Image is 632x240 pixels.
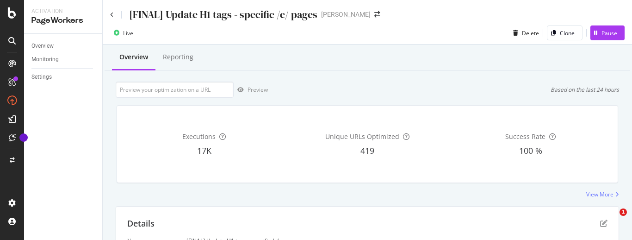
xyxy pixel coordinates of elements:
[127,218,155,230] div: Details
[234,82,268,97] button: Preview
[509,25,539,40] button: Delete
[123,29,133,37] div: Live
[116,82,234,98] input: Preview your optimization on a URL
[119,52,148,62] div: Overview
[325,132,399,141] span: Unique URLs Optimized
[620,208,627,216] span: 1
[547,25,582,40] button: Clone
[31,41,54,51] div: Overview
[248,86,268,94] div: Preview
[522,29,539,37] div: Delete
[31,55,59,64] div: Monitoring
[182,132,216,141] span: Executions
[197,145,211,156] span: 17K
[600,220,607,227] div: pen-to-square
[321,10,371,19] div: [PERSON_NAME]
[110,12,114,18] a: Click to go back
[31,72,52,82] div: Settings
[163,52,193,62] div: Reporting
[586,190,619,198] a: View More
[601,29,617,37] div: Pause
[519,145,542,156] span: 100 %
[31,7,95,15] div: Activation
[31,72,96,82] a: Settings
[551,86,619,94] div: Based on the last 24 hours
[31,55,96,64] a: Monitoring
[560,29,575,37] div: Clone
[590,25,625,40] button: Pause
[601,208,623,231] iframe: Intercom live chat
[374,11,380,18] div: arrow-right-arrow-left
[19,133,28,142] div: Tooltip anchor
[31,15,95,26] div: PageWorkers
[586,190,613,198] div: View More
[129,7,317,22] div: [FINAL] Update H1 tags - specific /c/ pages
[31,41,96,51] a: Overview
[505,132,545,141] span: Success Rate
[360,145,374,156] span: 419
